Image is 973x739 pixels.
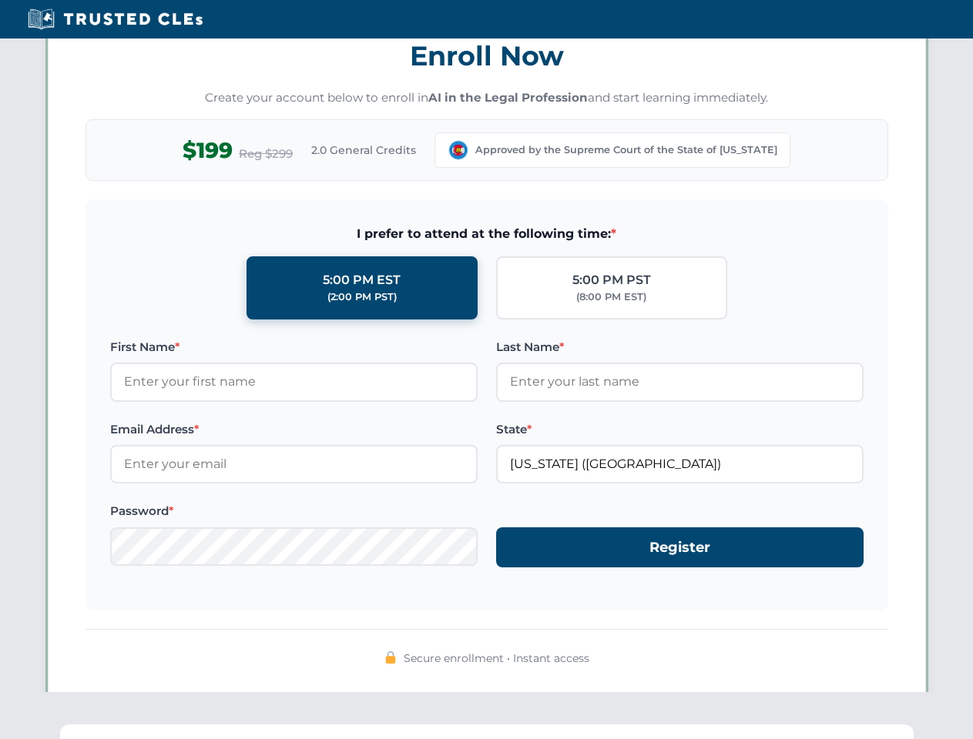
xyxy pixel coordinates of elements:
label: State [496,420,864,439]
span: $199 [183,133,233,168]
label: Email Address [110,420,478,439]
img: Trusted CLEs [23,8,207,31]
div: 5:00 PM EST [323,270,401,290]
span: Reg $299 [239,145,293,163]
input: Enter your email [110,445,478,483]
label: Last Name [496,338,864,356]
h3: Enroll Now [86,32,888,80]
input: Enter your first name [110,363,478,401]
div: 5:00 PM PST [572,270,651,290]
strong: AI in the Legal Profession [428,90,588,105]
p: Create your account below to enroll in and start learning immediately. [86,89,888,107]
span: Approved by the Supreme Court of the State of [US_STATE] [475,142,777,158]
span: 2.0 General Credits [311,142,416,159]
div: (2:00 PM PST) [327,289,397,305]
img: 🔒 [384,651,397,664]
div: (8:00 PM EST) [576,289,646,305]
label: Password [110,502,478,520]
span: Secure enrollment • Instant access [404,650,589,667]
img: Colorado Supreme Court [448,139,469,161]
span: I prefer to attend at the following time: [110,224,864,244]
button: Register [496,527,864,568]
input: Enter your last name [496,363,864,401]
label: First Name [110,338,478,356]
input: Colorado (CO) [496,445,864,483]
